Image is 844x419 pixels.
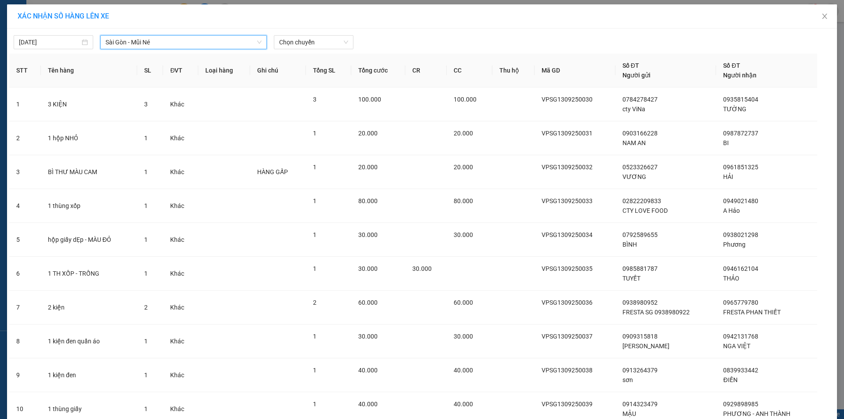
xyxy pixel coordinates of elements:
span: Chọn chuyến [279,36,348,49]
span: PHƯƠNG - ANH THÀNH [723,410,790,417]
span: 1 [313,130,316,137]
span: VPSG1309250034 [542,231,593,238]
td: 6 [9,257,41,291]
span: VPSG1309250032 [542,164,593,171]
td: 1 kiện đen [41,358,137,392]
td: 3 [9,155,41,189]
span: XÁC NHẬN SỐ HÀNG LÊN XE [18,12,109,20]
span: 1 [144,270,148,277]
span: VPSG1309250038 [542,367,593,374]
span: FRESTA SG 0938980922 [622,309,690,316]
th: Ghi chú [250,54,306,87]
span: 60.000 [454,299,473,306]
th: Mã GD [535,54,615,87]
td: Khác [163,324,198,358]
td: Khác [163,189,198,223]
td: Khác [163,291,198,324]
span: 30.000 [358,265,378,272]
span: 100.000 [358,96,381,103]
th: Tổng SL [306,54,351,87]
span: BI [723,139,729,146]
span: 30.000 [358,333,378,340]
span: 1 [313,164,316,171]
td: 5 [9,223,41,257]
span: 40.000 [454,401,473,408]
td: 1 hộp NHỎ [41,121,137,155]
span: 0946162104 [723,265,758,272]
td: 1 TH XỐP - TRỐNG [41,257,137,291]
span: 20.000 [454,164,473,171]
span: 1 [144,168,148,175]
td: 7 [9,291,41,324]
span: 60.000 [358,299,378,306]
span: TƯỜNG [723,106,746,113]
span: 80.000 [358,197,378,204]
span: VPSG1309250030 [542,96,593,103]
span: 0965779780 [723,299,758,306]
span: 20.000 [358,130,378,137]
span: close [821,13,828,20]
span: MẬU [622,410,636,417]
td: 2 kiện [41,291,137,324]
td: Khác [163,155,198,189]
span: 1 [144,405,148,412]
span: 1 [144,202,148,209]
span: down [257,40,262,45]
th: Loại hàng [198,54,250,87]
td: 1 kiện đen quần áo [41,324,137,358]
td: Khác [163,87,198,121]
td: 9 [9,358,41,392]
span: 0523326627 [622,164,658,171]
span: 0784278427 [622,96,658,103]
td: Khác [163,223,198,257]
span: NAM AN [622,139,646,146]
input: 13/09/2025 [19,37,80,47]
span: Số ĐT [723,62,740,69]
span: 100.000 [454,96,477,103]
span: VPSG1309250036 [542,299,593,306]
span: 40.000 [358,367,378,374]
span: THẢO [723,275,739,282]
th: SL [137,54,164,87]
th: Thu hộ [492,54,535,87]
span: 0913264379 [622,367,658,374]
span: 0935815404 [723,96,758,103]
span: HÀNG GẤP [257,168,288,175]
span: 30.000 [358,231,378,238]
span: VPSG1309250037 [542,333,593,340]
span: 1 [313,197,316,204]
span: Phương [723,241,746,248]
th: Tên hàng [41,54,137,87]
span: 0903166228 [622,130,658,137]
span: 1 [144,372,148,379]
th: CR [405,54,447,87]
span: ĐIỀN [723,376,737,383]
span: BÌNH [622,241,637,248]
span: A Hảo [723,207,740,214]
th: STT [9,54,41,87]
span: 02822209833 [622,197,661,204]
span: 2 [313,299,316,306]
span: 0938980952 [622,299,658,306]
th: ĐVT [163,54,198,87]
td: 3 KIỆN [41,87,137,121]
span: cty ViNa [622,106,645,113]
button: Close [812,4,837,29]
span: 1 [144,338,148,345]
span: CTY LOVE FOOD [622,207,668,214]
span: Sài Gòn - Mũi Né [105,36,262,49]
span: 2 [144,304,148,311]
td: hộp giấy dẸp - MÀU ĐỎ [41,223,137,257]
td: Khác [163,121,198,155]
span: 40.000 [358,401,378,408]
span: NGA VIỆT [723,342,750,350]
td: 8 [9,324,41,358]
span: sơn [622,376,633,383]
span: Số ĐT [622,62,639,69]
span: 1 [144,135,148,142]
span: 0961851325 [723,164,758,171]
span: 0987872737 [723,130,758,137]
span: VPSG1309250031 [542,130,593,137]
span: 1 [144,236,148,243]
span: 0929898985 [723,401,758,408]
